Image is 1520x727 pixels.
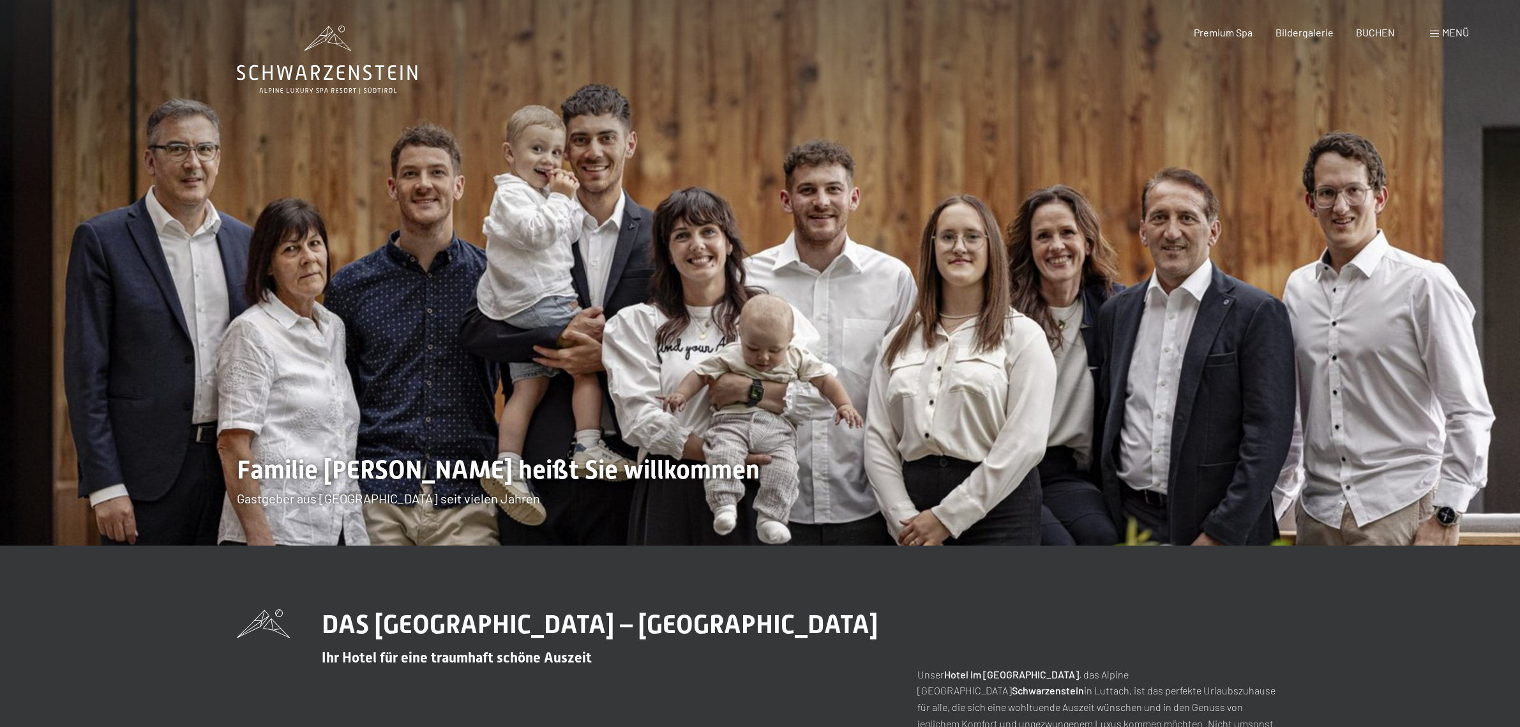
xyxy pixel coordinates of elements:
[1012,684,1084,696] strong: Schwarzenstein
[1275,26,1334,38] a: Bildergalerie
[322,650,592,666] span: Ihr Hotel für eine traumhaft schöne Auszeit
[1194,26,1253,38] a: Premium Spa
[1442,26,1469,38] span: Menü
[237,491,540,506] span: Gastgeber aus [GEOGRAPHIC_DATA] seit vielen Jahren
[322,609,878,639] span: DAS [GEOGRAPHIC_DATA] – [GEOGRAPHIC_DATA]
[944,668,1079,680] strong: Hotel im [GEOGRAPHIC_DATA]
[1356,26,1395,38] a: BUCHEN
[237,455,760,485] span: Familie [PERSON_NAME] heißt Sie willkommen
